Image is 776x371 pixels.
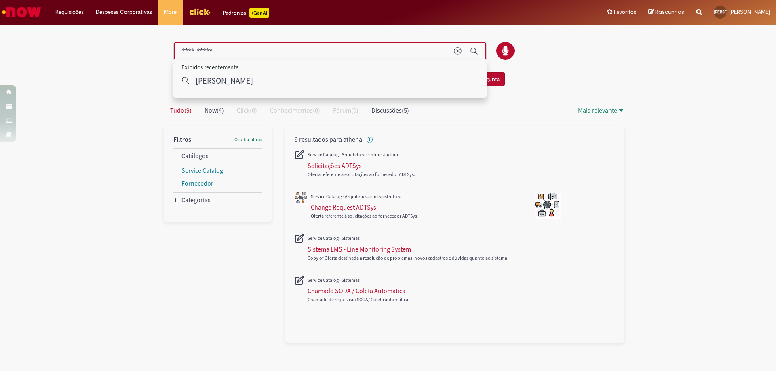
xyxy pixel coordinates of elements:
img: click_logo_yellow_360x200.png [189,6,211,18]
span: [PERSON_NAME] [729,8,770,15]
div: Padroniza [223,8,269,18]
img: ServiceNow [1,4,42,20]
a: Rascunhos [648,8,684,16]
span: [PERSON_NAME] [714,9,745,15]
span: Favoritos [614,8,636,16]
span: More [164,8,177,16]
span: Despesas Corporativas [96,8,152,16]
p: +GenAi [249,8,269,18]
span: Rascunhos [655,8,684,16]
span: Requisições [55,8,84,16]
